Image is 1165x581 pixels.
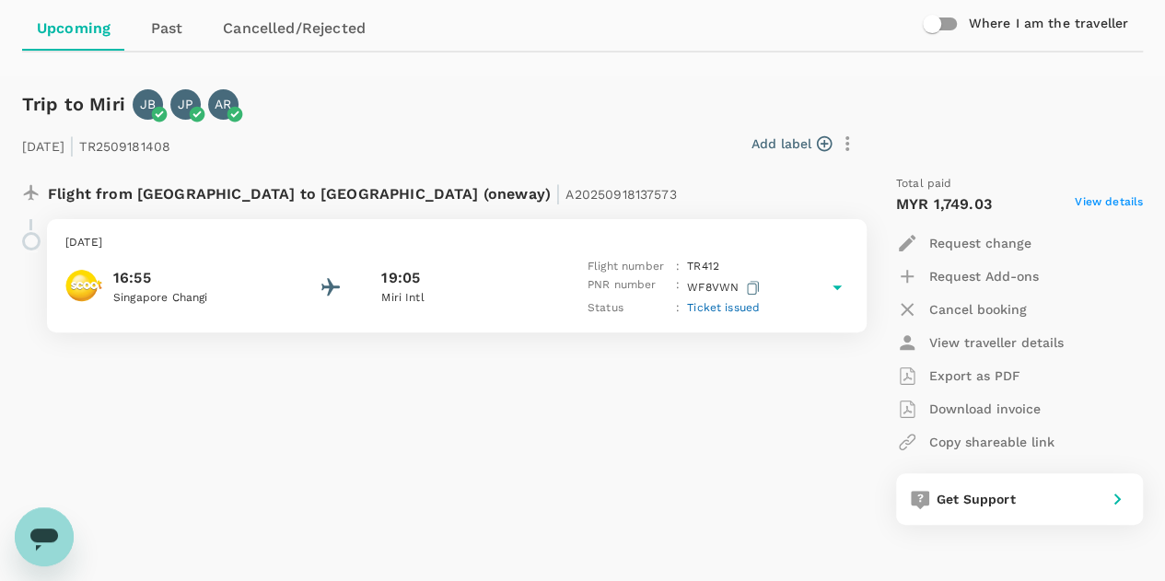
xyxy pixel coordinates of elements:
[178,95,193,113] p: JP
[555,180,561,206] span: |
[687,258,719,276] p: TR 412
[381,289,547,308] p: Miri Intl
[929,366,1020,385] p: Export as PDF
[896,227,1031,260] button: Request change
[15,507,74,566] iframe: Button to launch messaging window, conversation in progress
[687,276,763,299] p: WF8VWN
[125,6,208,51] a: Past
[22,6,125,51] a: Upcoming
[48,175,677,208] p: Flight from [GEOGRAPHIC_DATA] to [GEOGRAPHIC_DATA] (oneway)
[968,14,1128,34] h6: Where I am the traveller
[929,234,1031,252] p: Request change
[22,89,125,119] h6: Trip to Miri
[69,133,75,158] span: |
[113,267,279,289] p: 16:55
[588,276,669,299] p: PNR number
[929,333,1064,352] p: View traveller details
[113,289,279,308] p: Singapore Changi
[1075,193,1143,215] span: View details
[896,260,1039,293] button: Request Add-ons
[896,359,1020,392] button: Export as PDF
[929,300,1027,319] p: Cancel booking
[896,175,952,193] span: Total paid
[22,127,170,160] p: [DATE] TR2509181408
[676,276,680,299] p: :
[676,258,680,276] p: :
[215,95,231,113] p: AR
[381,267,420,289] p: 19:05
[676,299,680,318] p: :
[896,326,1064,359] button: View traveller details
[896,392,1041,425] button: Download invoice
[896,293,1027,326] button: Cancel booking
[929,433,1054,451] p: Copy shareable link
[687,301,760,314] span: Ticket issued
[565,187,676,202] span: A20250918137573
[65,267,102,304] img: Scoot
[896,425,1054,459] button: Copy shareable link
[65,234,848,252] p: [DATE]
[751,134,832,153] button: Add label
[588,258,669,276] p: Flight number
[937,492,1016,506] span: Get Support
[929,267,1039,285] p: Request Add-ons
[588,299,669,318] p: Status
[140,95,156,113] p: JB
[896,193,992,215] p: MYR 1,749.03
[929,400,1041,418] p: Download invoice
[208,6,380,51] a: Cancelled/Rejected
